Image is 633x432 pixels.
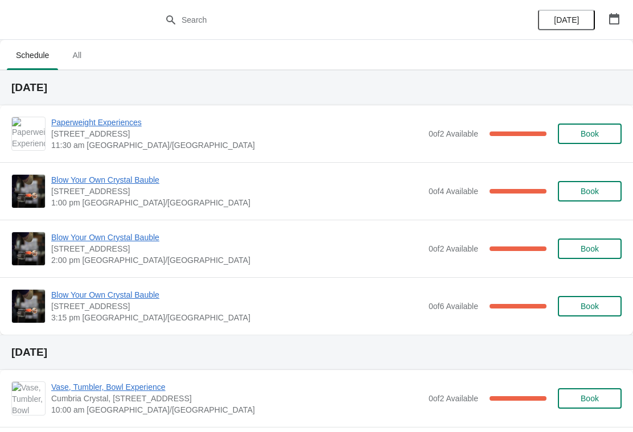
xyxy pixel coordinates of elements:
[581,302,599,311] span: Book
[51,243,423,254] span: [STREET_ADDRESS]
[51,289,423,301] span: Blow Your Own Crystal Bauble
[51,381,423,393] span: Vase, Tumbler, Bowl Experience
[558,124,622,144] button: Book
[12,175,45,208] img: Blow Your Own Crystal Bauble | Cumbria Crystal, Canal Street, Ulverston LA12 7LB, UK | 1:00 pm Eu...
[429,129,478,138] span: 0 of 2 Available
[51,186,423,197] span: [STREET_ADDRESS]
[554,15,579,24] span: [DATE]
[11,82,622,93] h2: [DATE]
[63,45,91,65] span: All
[51,174,423,186] span: Blow Your Own Crystal Bauble
[181,10,475,30] input: Search
[429,187,478,196] span: 0 of 4 Available
[558,388,622,409] button: Book
[51,139,423,151] span: 11:30 am [GEOGRAPHIC_DATA]/[GEOGRAPHIC_DATA]
[51,393,423,404] span: Cumbria Crystal, [STREET_ADDRESS]
[558,238,622,259] button: Book
[12,232,45,265] img: Blow Your Own Crystal Bauble | Cumbria Crystal, Canal Street, Ulverston LA12 7LB, UK | 2:00 pm Eu...
[51,312,423,323] span: 3:15 pm [GEOGRAPHIC_DATA]/[GEOGRAPHIC_DATA]
[51,117,423,128] span: Paperweight Experiences
[429,302,478,311] span: 0 of 6 Available
[538,10,595,30] button: [DATE]
[581,244,599,253] span: Book
[581,394,599,403] span: Book
[558,181,622,201] button: Book
[12,382,45,415] img: Vase, Tumbler, Bowl Experience | Cumbria Crystal, Unit 4 Canal Street, Ulverston LA12 7LB, UK | 1...
[51,301,423,312] span: [STREET_ADDRESS]
[11,347,622,358] h2: [DATE]
[51,404,423,415] span: 10:00 am [GEOGRAPHIC_DATA]/[GEOGRAPHIC_DATA]
[12,290,45,323] img: Blow Your Own Crystal Bauble | Cumbria Crystal, Canal Street, Ulverston LA12 7LB, UK | 3:15 pm Eu...
[51,254,423,266] span: 2:00 pm [GEOGRAPHIC_DATA]/[GEOGRAPHIC_DATA]
[51,232,423,243] span: Blow Your Own Crystal Bauble
[429,244,478,253] span: 0 of 2 Available
[7,45,58,65] span: Schedule
[51,197,423,208] span: 1:00 pm [GEOGRAPHIC_DATA]/[GEOGRAPHIC_DATA]
[558,296,622,316] button: Book
[12,117,45,150] img: Paperweight Experiences | Cumbria Crystal, Canal Head, Ulverston LA12 7LB, UK | 11:30 am Europe/L...
[429,394,478,403] span: 0 of 2 Available
[51,128,423,139] span: [STREET_ADDRESS]
[581,129,599,138] span: Book
[581,187,599,196] span: Book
